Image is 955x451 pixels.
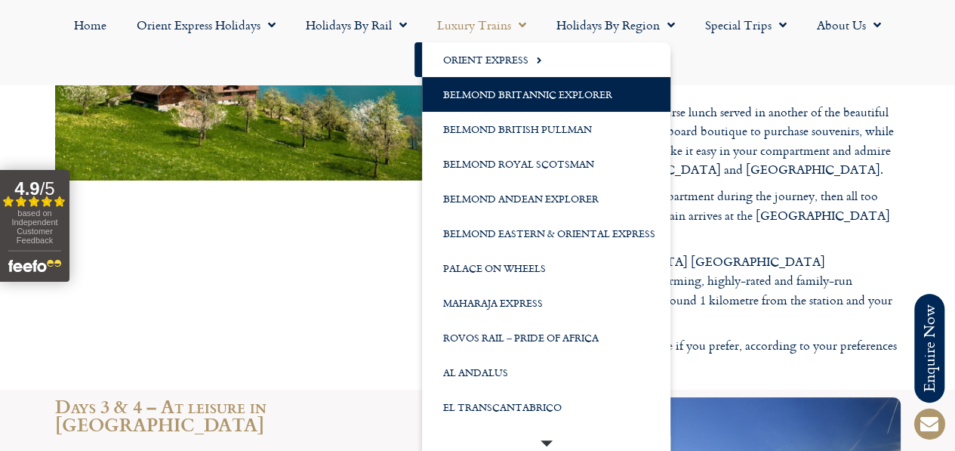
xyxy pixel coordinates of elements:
a: Luxury Trains [422,8,541,42]
p: *Please note other hotels are available if you prefer, according to your preferences and budget. [485,336,901,375]
a: Start your Journey [414,42,541,77]
a: Belmond Royal Scotsman [422,147,670,181]
a: Palace on Wheels [422,251,670,286]
a: Orient Express [422,42,670,77]
a: Belmond British Pullman [422,112,670,147]
p: Afternoon tea is served in your compartment during the journey, then all too soon it is time to d... [485,187,901,245]
a: Al Andalus [422,355,670,390]
a: About Us [802,8,896,42]
a: Special Trips [690,8,802,42]
p: Later you enjoy a leisurely three-course lunch served in another of the beautiful restaurant cars... [485,103,901,180]
a: Belmond Eastern & Oriental Express [422,216,670,251]
p: On arrival at [GEOGRAPHIC_DATA] [GEOGRAPHIC_DATA][PERSON_NAME] stroll to the charming, highly-rat... [485,252,901,329]
a: Belmond Britannic Explorer [422,77,670,112]
a: Rovos Rail – Pride of Africa [422,320,670,355]
a: Home [59,8,122,42]
a: Holidays by Region [541,8,690,42]
a: Maharaja Express [422,286,670,320]
a: Orient Express Holidays [122,8,291,42]
a: Belmond Andean Explorer [422,181,670,216]
h2: Days 3 & 4 – At leisure in [GEOGRAPHIC_DATA] [55,397,470,434]
nav: Menu [8,8,947,77]
a: Holidays by Rail [291,8,422,42]
a: El Transcantabrico [422,390,670,425]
